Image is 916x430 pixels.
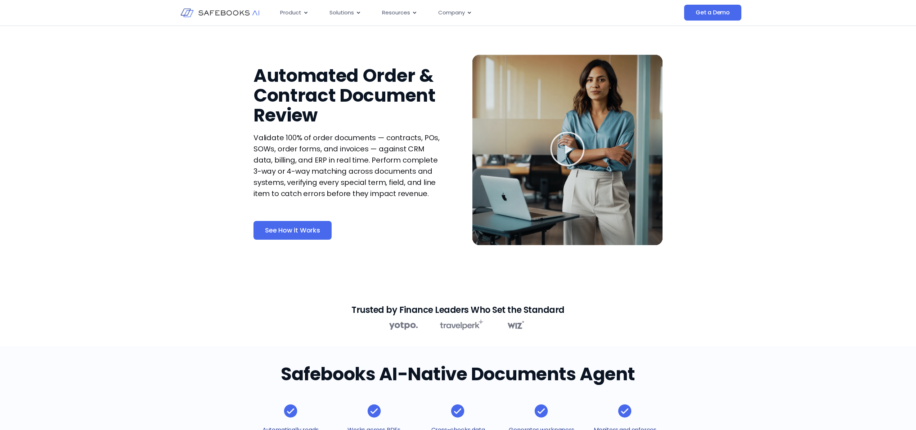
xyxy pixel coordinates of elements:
span: See How it Works [265,227,320,234]
span: Company [438,9,465,17]
span: Solutions [329,9,354,17]
span: Resources [382,9,410,17]
nav: Menu [274,6,612,20]
div: Play Video [549,131,585,169]
span: Get a Demo [696,9,730,16]
img: Order Management Module 1 [389,318,527,332]
p: Validate 100% of order documents — contracts, POs, SOWs, order forms, and invoices — against CRM ... [253,132,444,199]
span: Product [280,9,301,17]
div: Menu Toggle [274,6,612,20]
h3: Automated Order & Contract Document Review [253,66,444,125]
h2: Safebooks AI-Native Documents Agent [253,364,663,384]
h2: Trusted by Finance Leaders Who Set the Standard [351,306,564,313]
a: Get a Demo [684,5,741,21]
a: See How it Works [253,221,332,240]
